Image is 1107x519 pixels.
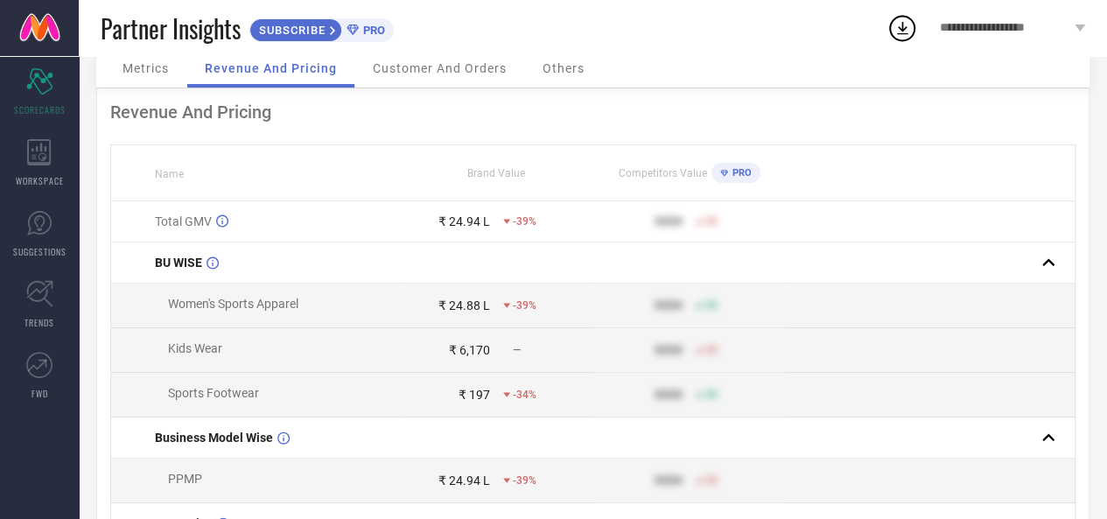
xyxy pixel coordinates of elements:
[249,14,394,42] a: SUBSCRIBEPRO
[373,61,507,75] span: Customer And Orders
[110,102,1075,123] div: Revenue And Pricing
[513,389,536,401] span: -34%
[467,167,525,179] span: Brand Value
[359,24,385,37] span: PRO
[155,168,184,180] span: Name
[32,387,48,400] span: FWD
[25,316,54,329] span: TRENDS
[655,343,683,357] div: 9999
[14,103,66,116] span: SCORECARDS
[543,61,585,75] span: Others
[655,388,683,402] div: 9999
[705,474,718,487] span: 50
[16,174,64,187] span: WORKSPACE
[705,215,718,228] span: 50
[513,299,536,312] span: -39%
[655,298,683,312] div: 9999
[513,215,536,228] span: -39%
[155,431,273,445] span: Business Model Wise
[155,256,202,270] span: BU WISE
[459,388,490,402] div: ₹ 197
[101,11,241,46] span: Partner Insights
[13,245,67,258] span: SUGGESTIONS
[728,167,752,179] span: PRO
[123,61,169,75] span: Metrics
[250,24,330,37] span: SUBSCRIBE
[513,344,521,356] span: —
[513,474,536,487] span: -39%
[886,12,918,44] div: Open download list
[438,298,490,312] div: ₹ 24.88 L
[155,214,212,228] span: Total GMV
[655,473,683,487] div: 9999
[705,389,718,401] span: 50
[168,386,259,400] span: Sports Footwear
[619,167,707,179] span: Competitors Value
[168,472,202,486] span: PPMP
[449,343,490,357] div: ₹ 6,170
[655,214,683,228] div: 9999
[705,299,718,312] span: 50
[438,473,490,487] div: ₹ 24.94 L
[205,61,337,75] span: Revenue And Pricing
[168,297,298,311] span: Women's Sports Apparel
[168,341,222,355] span: Kids Wear
[705,344,718,356] span: 50
[438,214,490,228] div: ₹ 24.94 L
